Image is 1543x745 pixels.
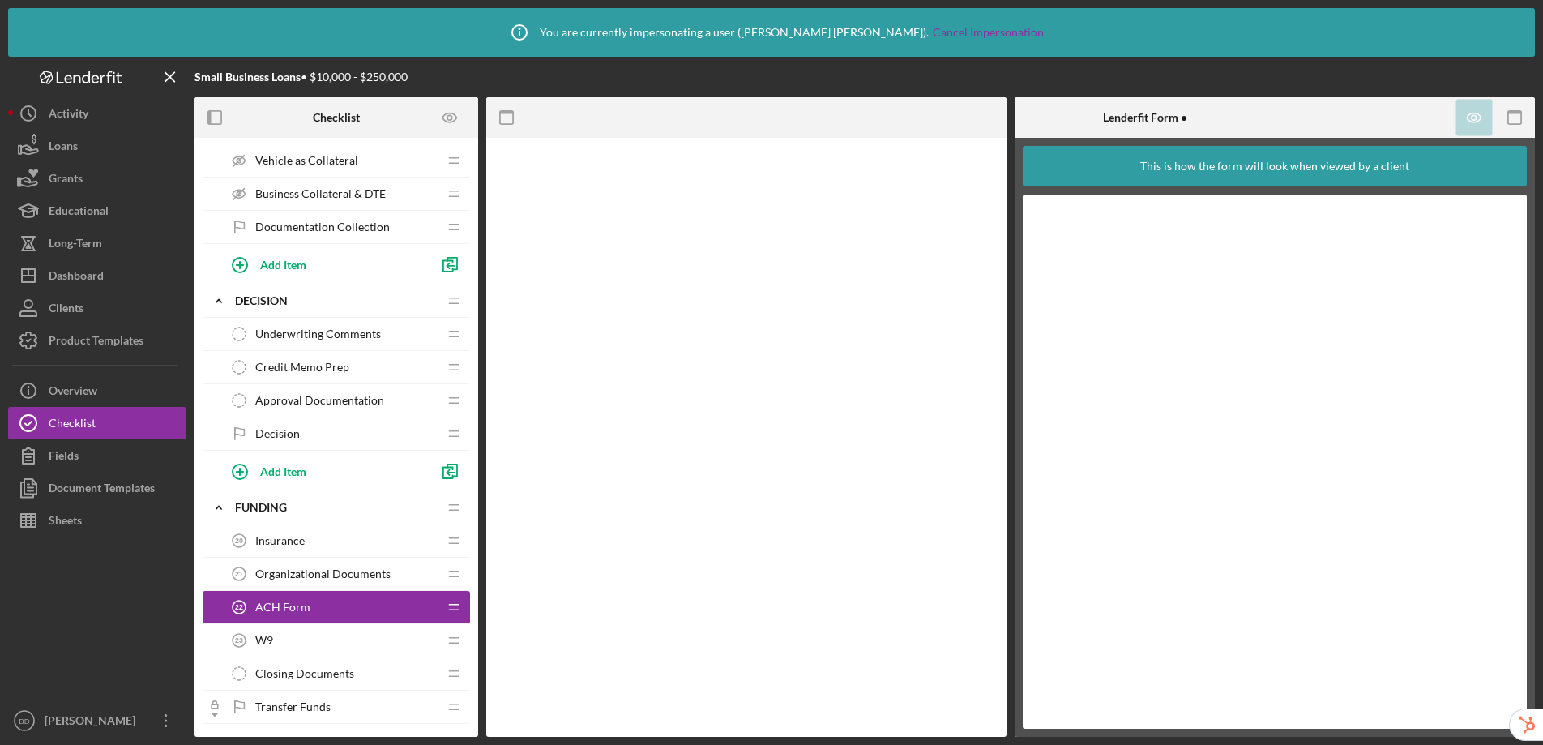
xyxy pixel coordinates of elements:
[235,570,243,578] tspan: 21
[49,97,88,134] div: Activity
[49,324,143,361] div: Product Templates
[432,100,468,136] button: Preview as
[8,439,186,472] button: Fields
[8,195,186,227] button: Educational
[49,195,109,231] div: Educational
[8,162,186,195] button: Grants
[499,12,1044,53] div: You are currently impersonating a user ( [PERSON_NAME] [PERSON_NAME] ).
[8,292,186,324] button: Clients
[49,259,104,296] div: Dashboard
[19,717,29,726] text: BD
[8,130,186,162] button: Loans
[8,227,186,259] button: Long-Term
[8,324,186,357] button: Product Templates
[41,704,146,741] div: [PERSON_NAME]
[219,455,430,487] button: Add Item
[8,259,186,292] button: Dashboard
[255,601,310,614] span: ACH Form
[49,375,97,411] div: Overview
[255,328,381,340] span: Underwriting Comments
[49,292,83,328] div: Clients
[235,636,243,644] tspan: 23
[194,71,408,83] div: • $10,000 - $250,000
[1103,110,1187,124] b: Lenderfit Form •
[219,248,430,280] button: Add Item
[255,700,331,713] span: Transfer Funds
[8,472,186,504] button: Document Templates
[49,407,96,443] div: Checklist
[260,249,306,280] div: Add Item
[8,704,186,737] button: BD[PERSON_NAME]
[8,97,186,130] button: Activity
[235,294,438,307] div: Decision
[8,375,186,407] button: Overview
[8,407,186,439] button: Checklist
[1140,146,1409,186] div: This is how the form will look when viewed by a client
[194,70,301,83] b: Small Business Loans
[255,567,391,580] span: Organizational Documents
[260,456,306,486] div: Add Item
[255,534,305,547] span: Insurance
[255,667,354,680] span: Closing Documents
[49,439,79,476] div: Fields
[8,504,186,537] button: Sheets
[49,130,78,166] div: Loans
[255,361,349,374] span: Credit Memo Prep
[255,634,273,647] span: W9
[235,537,243,545] tspan: 20
[933,26,1044,39] a: Cancel Impersonation
[255,221,390,233] span: Documentation Collection
[235,501,438,514] div: Funding
[49,227,102,263] div: Long-Term
[49,162,83,199] div: Grants
[255,427,300,440] span: Decision
[49,472,155,508] div: Document Templates
[255,394,384,407] span: Approval Documentation
[49,504,82,541] div: Sheets
[255,154,358,167] span: Vehicle as Collateral
[255,187,386,200] span: Business Collateral & DTE
[313,111,360,124] b: Checklist
[235,603,243,611] tspan: 22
